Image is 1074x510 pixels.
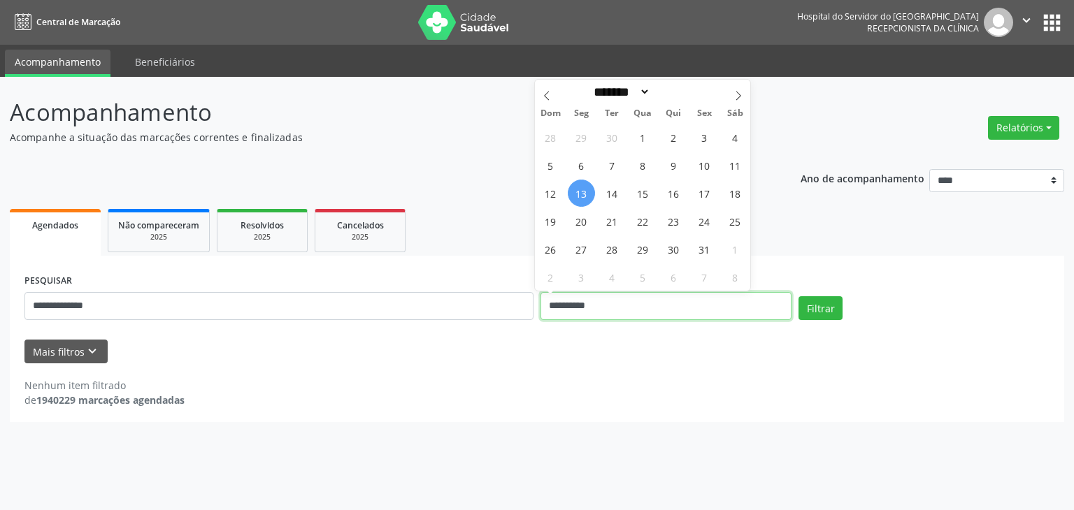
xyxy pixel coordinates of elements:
[599,152,626,179] span: Outubro 7, 2025
[629,207,657,235] span: Outubro 22, 2025
[660,180,687,207] span: Outubro 16, 2025
[658,109,689,118] span: Qui
[691,152,718,179] span: Outubro 10, 2025
[535,109,566,118] span: Dom
[650,85,696,99] input: Year
[568,152,595,179] span: Outubro 6, 2025
[24,340,108,364] button: Mais filtroskeyboard_arrow_down
[10,95,748,130] p: Acompanhamento
[1019,13,1034,28] i: 
[722,124,749,151] span: Outubro 4, 2025
[691,124,718,151] span: Outubro 3, 2025
[537,180,564,207] span: Outubro 12, 2025
[537,124,564,151] span: Setembro 28, 2025
[722,235,749,263] span: Novembro 1, 2025
[568,263,595,291] span: Novembro 3, 2025
[5,50,110,77] a: Acompanhamento
[24,393,185,407] div: de
[627,109,658,118] span: Qua
[867,22,979,34] span: Recepcionista da clínica
[599,235,626,263] span: Outubro 28, 2025
[984,8,1013,37] img: img
[36,16,120,28] span: Central de Marcação
[325,232,395,242] div: 2025
[691,235,718,263] span: Outubro 31, 2025
[660,235,687,263] span: Outubro 30, 2025
[722,180,749,207] span: Outubro 18, 2025
[660,263,687,291] span: Novembro 6, 2025
[722,152,749,179] span: Outubro 11, 2025
[660,124,687,151] span: Outubro 2, 2025
[629,263,657,291] span: Novembro 5, 2025
[599,180,626,207] span: Outubro 14, 2025
[10,130,748,145] p: Acompanhe a situação das marcações correntes e finalizadas
[568,207,595,235] span: Outubro 20, 2025
[799,296,843,320] button: Filtrar
[722,207,749,235] span: Outubro 25, 2025
[629,180,657,207] span: Outubro 15, 2025
[1040,10,1064,35] button: apps
[537,152,564,179] span: Outubro 5, 2025
[337,219,384,231] span: Cancelados
[629,235,657,263] span: Outubro 29, 2025
[691,207,718,235] span: Outubro 24, 2025
[32,219,78,231] span: Agendados
[24,270,72,292] label: PESQUISAR
[241,219,284,231] span: Resolvidos
[629,152,657,179] span: Outubro 8, 2025
[24,378,185,393] div: Nenhum item filtrado
[719,109,750,118] span: Sáb
[537,263,564,291] span: Novembro 2, 2025
[596,109,627,118] span: Ter
[797,10,979,22] div: Hospital do Servidor do [GEOGRAPHIC_DATA]
[660,207,687,235] span: Outubro 23, 2025
[722,263,749,291] span: Novembro 8, 2025
[10,10,120,34] a: Central de Marcação
[125,50,205,74] a: Beneficiários
[599,124,626,151] span: Setembro 30, 2025
[568,235,595,263] span: Outubro 27, 2025
[691,263,718,291] span: Novembro 7, 2025
[1013,8,1040,37] button: 
[988,116,1059,140] button: Relatórios
[689,109,719,118] span: Sex
[589,85,651,99] select: Month
[660,152,687,179] span: Outubro 9, 2025
[36,393,185,407] strong: 1940229 marcações agendadas
[227,232,297,242] div: 2025
[629,124,657,151] span: Outubro 1, 2025
[118,219,199,231] span: Não compareceram
[537,235,564,263] span: Outubro 26, 2025
[599,263,626,291] span: Novembro 4, 2025
[85,344,100,359] i: keyboard_arrow_down
[691,180,718,207] span: Outubro 17, 2025
[118,232,199,242] div: 2025
[801,169,924,187] p: Ano de acompanhamento
[599,207,626,235] span: Outubro 21, 2025
[566,109,596,118] span: Seg
[537,207,564,235] span: Outubro 19, 2025
[568,180,595,207] span: Outubro 13, 2025
[568,124,595,151] span: Setembro 29, 2025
